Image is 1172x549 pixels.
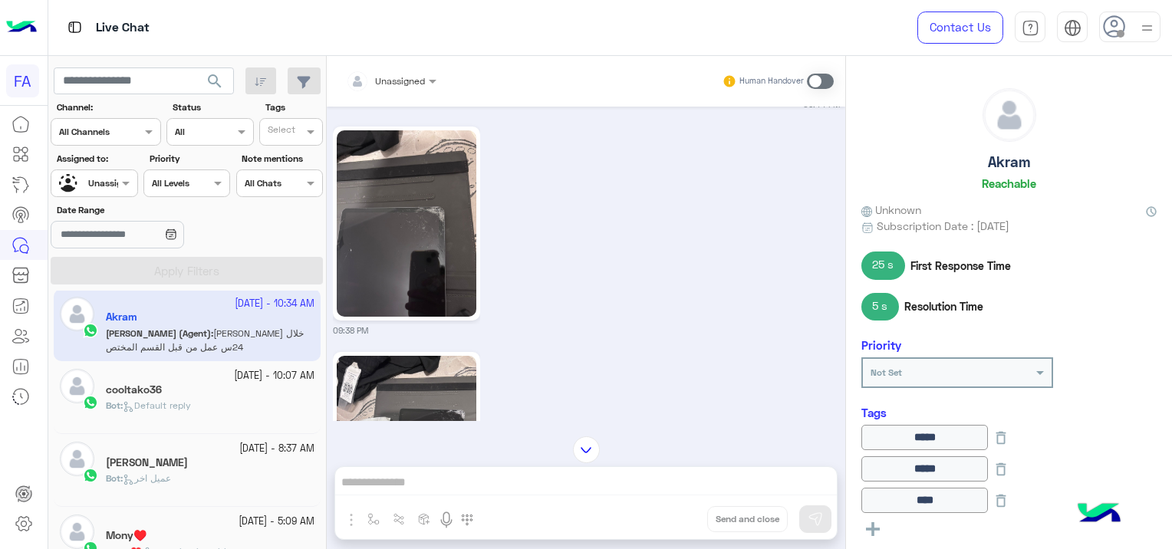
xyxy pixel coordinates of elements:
span: Unassigned [375,75,425,87]
img: tab [1064,19,1081,37]
span: عميل اخر [123,472,171,484]
img: profile [1137,18,1157,38]
img: defaultAdmin.png [983,89,1035,141]
img: tab [65,18,84,37]
button: Send and close [707,506,788,532]
span: Bot [106,399,120,411]
img: Logo [6,12,37,44]
h6: Tags [861,406,1157,419]
small: Human Handover [739,75,804,87]
small: 09:38 PM [333,324,368,337]
span: Default reply [123,399,191,411]
small: [DATE] - 8:37 AM [239,442,314,456]
label: Channel: [57,100,160,114]
h5: Mony♥️ [106,529,146,542]
p: Live Chat [96,18,150,38]
img: defaultAdmin.png [60,442,94,476]
img: hulul-logo.png [1072,488,1126,541]
h6: Priority [861,338,901,352]
a: Contact Us [917,12,1003,44]
small: [DATE] - 5:09 AM [239,514,314,529]
b: : [106,399,123,411]
span: First Response Time [910,258,1011,274]
label: Assigned to: [57,152,136,166]
img: tab [1022,19,1039,37]
span: Bot [106,472,120,484]
img: WhatsApp [83,395,98,410]
h6: Reachable [982,176,1036,190]
div: Select [265,123,295,140]
span: 25 s [861,251,905,279]
h5: cooltako36 [106,383,162,396]
label: Note mentions [242,152,321,166]
span: search [206,72,224,90]
label: Date Range [57,203,229,217]
button: search [196,67,234,100]
img: defaultAdmin.png [60,369,94,403]
img: 811712797969649.jpg [337,356,476,542]
img: WhatsApp [83,468,98,483]
span: 5 s [861,293,899,321]
label: Status [173,100,252,114]
h5: Akram [988,153,1030,171]
img: 1523490302399055.jpg [337,130,476,317]
a: tab [1015,12,1045,44]
button: Apply Filters [51,257,323,284]
img: scroll [573,436,600,463]
span: Resolution Time [904,298,983,314]
h5: احمد [106,456,188,469]
b: : [106,472,123,484]
span: Subscription Date : [DATE] [877,218,1009,234]
label: Tags [265,100,321,114]
div: FA [6,64,39,97]
label: Priority [150,152,229,166]
img: defaultAdmin.png [60,514,94,549]
small: [DATE] - 10:07 AM [234,369,314,383]
span: Unknown [861,202,921,218]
